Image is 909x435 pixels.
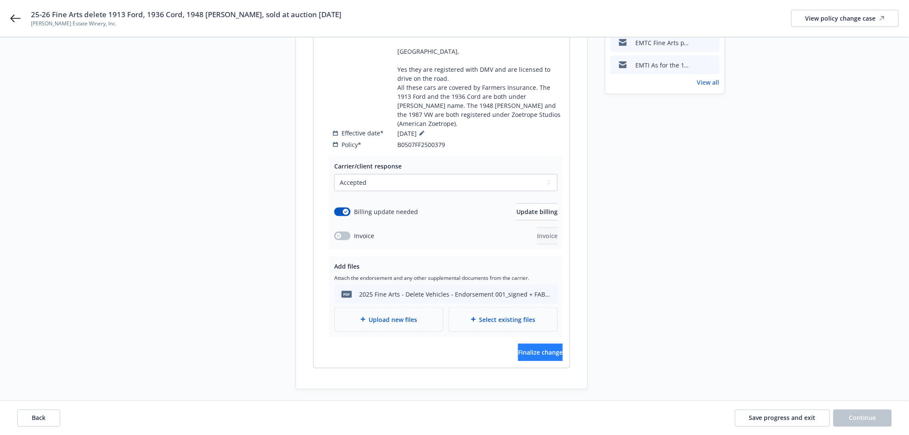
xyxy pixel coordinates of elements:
[833,409,892,426] button: Continue
[342,140,361,149] span: Policy*
[791,10,899,27] a: View policy change case
[697,78,720,87] a: View all
[397,128,427,138] span: [DATE]
[518,344,563,361] button: Finalize change
[735,409,830,426] button: Save progress and exit
[516,203,558,221] button: Update billing
[32,414,46,422] span: Back
[17,409,60,426] button: Back
[354,231,374,240] span: Invoice
[695,38,702,47] button: download file
[342,129,384,138] span: Effective date*
[516,208,558,216] span: Update billing
[537,232,558,240] span: Invoice
[805,10,885,27] div: View policy change case
[695,61,702,70] button: download file
[448,307,558,332] div: Select existing files
[397,140,445,149] span: B0507FF2500379
[849,414,876,422] span: Continue
[369,315,418,324] span: Upload new files
[334,274,558,282] span: Attach the endorsement and any other supplemental documents from the carrier.
[635,61,691,70] div: EMTI As for the 1987 VW Vanagon Camper, it is not on the fine arts policy. It might be insured on...
[31,20,342,28] span: [PERSON_NAME] Estate Winery, Inc.
[342,291,352,297] span: pdf
[518,348,563,356] span: Finalize change
[635,38,691,47] div: EMTC Fine Arts policy B0507FF2500379 - delete 3 vehicles - sold at auction
[334,262,360,270] span: Add files
[354,207,418,216] span: Billing update needed
[31,9,342,20] span: 25-26 Fine Arts delete 1913 Ford, 1936 Cord, 1948 [PERSON_NAME], sold at auction [DATE]
[708,61,716,70] button: preview file
[359,290,551,299] div: 2025 Fine Arts - Delete Vehicles - Endorsement 001_signed + FAB.pdf
[334,307,443,332] div: Upload new files
[708,38,716,47] button: preview file
[334,162,402,170] span: Carrier/client response
[537,227,558,245] button: Invoice
[479,315,536,324] span: Select existing files
[749,414,816,422] span: Save progress and exit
